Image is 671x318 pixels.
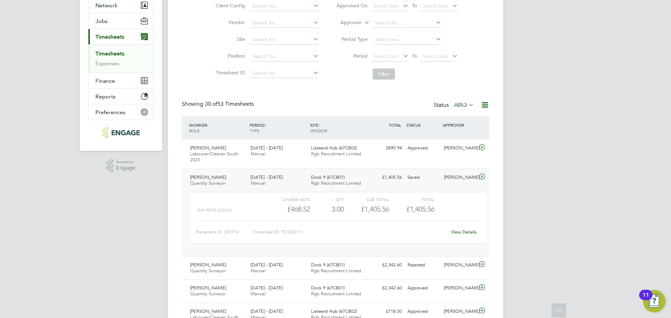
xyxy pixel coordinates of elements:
[205,101,254,108] span: 53 Timesheets
[88,29,153,44] button: Timesheets
[311,151,361,157] span: Rgb Recruitment Limited
[389,122,401,128] span: TOTAL
[441,282,477,294] div: [PERSON_NAME]
[207,122,208,128] span: /
[251,308,283,314] span: [DATE] - [DATE]
[373,68,395,80] button: Filter
[250,128,259,133] span: TYPE
[311,308,357,314] span: Liskeard Hub (67CB02)
[265,204,310,215] div: £468.52
[410,1,419,10] span: To
[310,195,344,204] div: QTY
[406,205,434,213] span: £1,405.56
[190,180,226,186] span: Quantity Surveyor
[250,18,319,28] input: Search for...
[116,159,136,165] span: Powered by
[190,285,226,291] span: [PERSON_NAME]
[311,180,361,186] span: Rgb Recruitment Limited
[311,268,361,274] span: Rgb Recruitment Limited
[106,159,136,172] a: Powered byEngage
[250,68,319,78] input: Search for...
[190,151,238,163] span: Labourer/Cleaner South 2025
[344,195,389,204] div: Sub Total
[248,119,308,137] div: PERIOD
[336,53,368,59] label: Period
[441,172,477,183] div: [PERSON_NAME]
[251,291,266,297] span: Manual
[368,259,405,271] div: £2,342.60
[374,53,399,59] span: Select date
[368,172,405,183] div: £1,405.56
[265,195,310,204] div: Charge rate
[95,93,116,100] span: Reports
[95,109,125,116] span: Preferences
[190,291,226,297] span: Quantity Surveyor
[368,306,405,317] div: £718.50
[250,1,319,11] input: Search for...
[310,128,327,133] span: VENDOR
[190,268,226,274] span: Quantity Surveyor
[405,259,441,271] div: Rejected
[251,174,283,180] span: [DATE] - [DATE]
[95,60,119,67] a: Expenses
[368,142,405,154] div: £890.94
[368,282,405,294] div: £2,342.60
[251,268,266,274] span: Manual
[116,165,136,171] span: Engage
[251,151,266,157] span: Manual
[434,101,475,110] div: Status
[405,142,441,154] div: Approved
[190,308,226,314] span: [PERSON_NAME]
[405,306,441,317] div: Approved
[336,36,368,42] label: Period Type
[336,2,368,9] label: Approved On
[311,285,345,291] span: Dock 9 (67CB01)
[451,229,477,235] a: View Details
[318,122,320,128] span: /
[190,145,226,151] span: [PERSON_NAME]
[95,50,124,57] a: Timesheets
[405,119,441,131] div: STATUS
[214,2,245,9] label: Client Config
[214,69,245,76] label: Timesheet ID
[410,51,419,60] span: To
[253,227,447,238] div: Timesheet ID: TS1830171
[405,172,441,183] div: Saved
[308,119,369,137] div: SITE
[423,53,448,59] span: Select date
[441,259,477,271] div: [PERSON_NAME]
[214,53,245,59] label: Position
[374,3,399,9] span: Select date
[643,290,665,312] button: Open Resource Center, 11 new notifications
[311,145,357,151] span: Liskeard Hub (67CB02)
[373,35,441,45] input: Select one
[251,180,266,186] span: Manual
[95,2,117,9] span: Network
[197,208,232,213] span: Day rate (£/day)
[643,295,649,304] div: 11
[250,52,319,61] input: Search for...
[196,227,253,238] div: Placement ID: 249774
[311,262,345,268] span: Dock 9 (67CB01)
[95,34,124,40] span: Timesheets
[441,119,477,131] div: APPROVER
[251,262,283,268] span: [DATE] - [DATE]
[95,18,108,24] span: Jobs
[250,35,319,45] input: Search for...
[95,77,115,84] span: Finance
[102,127,139,138] img: rgbrec-logo-retina.png
[88,73,153,88] button: Finance
[344,204,389,215] div: £1,405.56
[214,36,245,42] label: Site
[205,101,217,108] span: 30 of
[373,18,441,28] input: Search for...
[251,285,283,291] span: [DATE] - [DATE]
[189,128,200,133] span: ROLE
[251,145,283,151] span: [DATE] - [DATE]
[190,174,226,180] span: [PERSON_NAME]
[214,19,245,25] label: Vendor
[461,102,467,109] span: 53
[190,262,226,268] span: [PERSON_NAME]
[423,3,448,9] span: Select date
[441,142,477,154] div: [PERSON_NAME]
